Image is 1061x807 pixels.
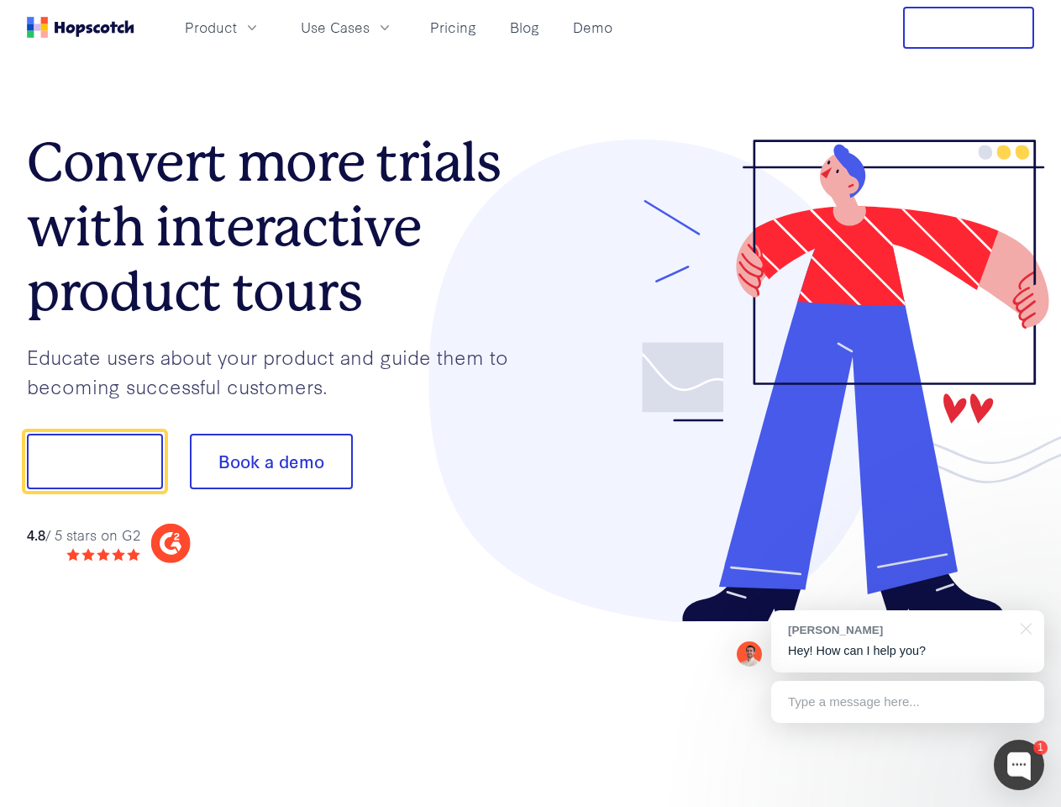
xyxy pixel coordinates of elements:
a: Blog [503,13,546,41]
a: Pricing [423,13,483,41]
div: / 5 stars on G2 [27,525,140,546]
a: Home [27,17,134,38]
button: Free Trial [903,7,1034,49]
button: Use Cases [291,13,403,41]
strong: 4.8 [27,525,45,544]
a: Demo [566,13,619,41]
span: Use Cases [301,17,370,38]
button: Product [175,13,271,41]
button: Book a demo [190,434,353,489]
div: 1 [1033,741,1048,755]
h1: Convert more trials with interactive product tours [27,130,531,324]
p: Hey! How can I help you? [788,642,1027,660]
button: Show me! [27,434,163,489]
div: [PERSON_NAME] [788,622,1011,638]
div: Type a message here... [771,681,1044,723]
span: Product [185,17,237,38]
p: Educate users about your product and guide them to becoming successful customers. [27,342,531,400]
img: Mark Spera [737,641,762,667]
